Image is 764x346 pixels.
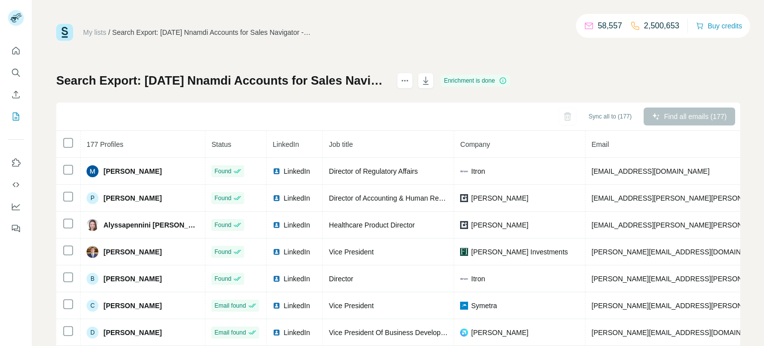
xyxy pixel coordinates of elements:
[8,154,24,172] button: Use Surfe on LinkedIn
[87,246,98,258] img: Avatar
[471,193,528,203] span: [PERSON_NAME]
[214,194,231,203] span: Found
[87,219,98,231] img: Avatar
[273,302,281,310] img: LinkedIn logo
[8,108,24,125] button: My lists
[329,248,374,256] span: Vice President
[103,247,162,257] span: [PERSON_NAME]
[397,73,413,89] button: actions
[284,328,310,338] span: LinkedIn
[214,247,231,256] span: Found
[329,221,415,229] span: Healthcare Product Director
[214,301,246,310] span: Email found
[460,329,468,337] img: company-logo
[591,140,609,148] span: Email
[87,327,98,339] div: D
[8,42,24,60] button: Quick start
[87,140,123,148] span: 177 Profiles
[460,140,490,148] span: Company
[471,247,568,257] span: [PERSON_NAME] Investments
[8,86,24,104] button: Enrich CSV
[211,140,231,148] span: Status
[103,274,162,284] span: [PERSON_NAME]
[8,64,24,82] button: Search
[460,221,468,229] img: company-logo
[329,275,353,283] span: Director
[87,165,98,177] img: Avatar
[588,112,632,121] span: Sync all to (177)
[284,220,310,230] span: LinkedIn
[103,328,162,338] span: [PERSON_NAME]
[8,198,24,216] button: Dashboard
[87,192,98,204] div: P
[581,109,639,124] button: Sync all to (177)
[214,274,231,283] span: Found
[103,301,162,311] span: [PERSON_NAME]
[329,140,353,148] span: Job title
[56,73,388,89] h1: Search Export: [DATE] Nnamdi Accounts for Sales Navigator - Sheet1, CXO, Vice President, Director...
[273,167,281,175] img: LinkedIn logo
[273,194,281,202] img: LinkedIn logo
[214,328,246,337] span: Email found
[214,221,231,230] span: Found
[284,247,310,257] span: LinkedIn
[87,300,98,312] div: C
[696,19,742,33] button: Buy credits
[460,194,468,202] img: company-logo
[8,220,24,237] button: Feedback
[273,140,299,148] span: LinkedIn
[284,301,310,311] span: LinkedIn
[112,27,311,37] div: Search Export: [DATE] Nnamdi Accounts for Sales Navigator - Sheet1, CXO, Vice President, Director...
[87,273,98,285] div: B
[103,220,199,230] span: Alyssapennini [PERSON_NAME]
[329,329,456,337] span: Vice President Of Business Development
[273,221,281,229] img: LinkedIn logo
[284,193,310,203] span: LinkedIn
[83,28,106,36] a: My lists
[471,328,528,338] span: [PERSON_NAME]
[591,167,709,175] span: [EMAIL_ADDRESS][DOMAIN_NAME]
[273,329,281,337] img: LinkedIn logo
[273,275,281,283] img: LinkedIn logo
[460,248,468,256] img: company-logo
[108,27,110,37] li: /
[471,301,497,311] span: Symetra
[460,275,468,283] img: company-logo
[460,167,468,175] img: company-logo
[214,167,231,176] span: Found
[329,167,418,175] span: Director of Regulatory Affairs
[273,248,281,256] img: LinkedIn logo
[56,24,73,41] img: Surfe Logo
[460,302,468,310] img: company-logo
[103,193,162,203] span: [PERSON_NAME]
[471,220,528,230] span: [PERSON_NAME]
[471,274,485,284] span: Itron
[284,274,310,284] span: LinkedIn
[103,166,162,176] span: [PERSON_NAME]
[284,166,310,176] span: LinkedIn
[598,20,622,32] p: 58,557
[8,176,24,194] button: Use Surfe API
[441,75,510,87] div: Enrichment is done
[329,302,374,310] span: Vice President
[329,194,463,202] span: Director of Accounting & Human Resources
[471,166,485,176] span: Itron
[644,20,679,32] p: 2,500,653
